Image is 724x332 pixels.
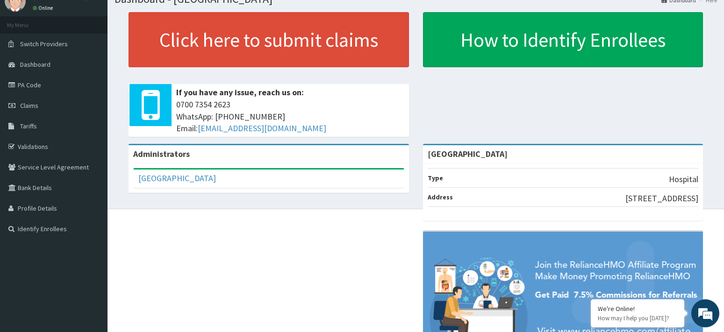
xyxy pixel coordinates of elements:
p: Hospital [669,173,698,185]
a: How to Identify Enrollees [423,12,703,67]
span: We're online! [54,104,129,198]
p: How may I help you today? [598,314,677,322]
span: 0700 7354 2623 WhatsApp: [PHONE_NUMBER] Email: [176,99,404,134]
b: Administrators [133,148,190,159]
b: If you have any issue, reach us on: [176,87,304,98]
textarea: Type your message and hit 'Enter' [5,227,178,260]
div: Chat with us now [49,52,157,64]
a: [GEOGRAPHIC_DATA] [138,173,216,184]
span: Switch Providers [20,40,68,48]
div: Minimize live chat window [153,5,176,27]
b: Type [428,174,443,182]
b: Address [428,193,453,201]
div: We're Online! [598,304,677,313]
span: Tariffs [20,122,37,130]
img: d_794563401_company_1708531726252_794563401 [17,47,38,70]
span: Claims [20,101,38,110]
strong: [GEOGRAPHIC_DATA] [428,148,508,159]
p: [STREET_ADDRESS] [625,192,698,205]
a: Online [33,5,55,11]
a: Click here to submit claims [129,12,409,67]
a: [EMAIL_ADDRESS][DOMAIN_NAME] [198,123,326,134]
span: Dashboard [20,60,50,69]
